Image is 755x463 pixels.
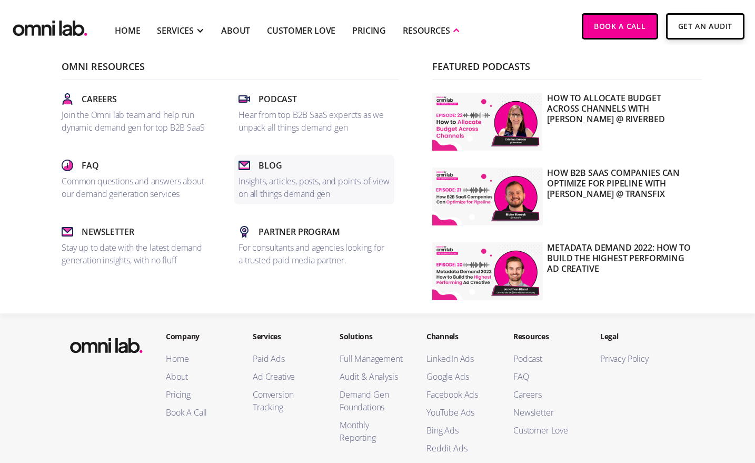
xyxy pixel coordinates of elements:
p: Podcast [259,93,297,105]
p: Stay up to date with the latest demand generation insights, with no fluff [62,241,213,267]
a: Customer Love [513,424,579,437]
p: Insights, articles, posts, and points-of-view on all things demand gen [239,175,390,200]
div: SERVICES [157,24,194,37]
h2: Resources [513,331,579,342]
a: Home [115,24,140,37]
a: Metadata Demand 2022: How to Build the Highest Performing Ad Creative [428,238,698,304]
a: Customer Love [267,24,335,37]
a: Pricing [352,24,386,37]
h2: Legal [600,331,666,342]
a: Paid Ads [253,352,319,365]
a: Demand Gen Foundations [340,388,405,413]
a: Conversion Tracking [253,388,319,413]
a: YouTube Ads [426,406,492,419]
a: About [166,370,232,383]
a: Monthly Reporting [340,419,405,444]
a: Reddit Ads [426,442,492,455]
p: Faq [82,159,99,172]
p: Newsletter [82,225,134,238]
a: FAQ [513,370,579,383]
a: Home [166,352,232,365]
a: home [11,13,90,39]
a: LinkedIn Ads [426,352,492,365]
a: Bing Ads [426,424,492,437]
h2: Services [253,331,319,342]
a: Full Management [340,352,405,365]
p: Hear from top B2B SaaS expercts as we unpack all things demand gen [239,109,390,134]
a: BlogInsights, articles, posts, and points-of-view on all things demand gen [234,155,394,204]
a: FaqCommon questions and answers about our demand generation services [57,155,217,204]
p: Common questions and answers about our demand generation services [62,175,213,200]
a: Book A Call [166,406,232,419]
p: Careers [82,93,117,105]
a: CareersJoin the Omni lab team and help run dynamic demand gen for top B2B SaaS [57,88,217,138]
p: Partner Program [259,225,340,238]
a: NewsletterStay up to date with the latest demand generation insights, with no fluff [57,221,217,271]
div: RESOURCES [403,24,450,37]
a: Careers [513,388,579,401]
a: PodcastHear from top B2B SaaS expercts as we unpack all things demand gen [234,88,394,138]
a: Newsletter [513,406,579,419]
a: Audit & Analysis [340,370,405,383]
a: How B2B SaaS Companies Can Optimize for Pipeline with [PERSON_NAME] @ Transfix [428,163,698,230]
img: Omni Lab: B2B SaaS Demand Generation Agency [11,13,90,39]
a: Podcast [513,352,579,365]
p: How to Allocate Budget Across Channels with [PERSON_NAME] @ Riverbed [547,93,693,151]
a: Facebook Ads [426,388,492,401]
a: How to Allocate Budget Across Channels with [PERSON_NAME] @ Riverbed [428,88,698,155]
a: Ad Creative [253,370,319,383]
p: Join the Omni lab team and help run dynamic demand gen for top B2B SaaS [62,109,213,134]
iframe: Chat Widget [565,341,755,463]
a: Book a Call [582,13,658,40]
p: Featured Podcasts [432,62,702,80]
p: Omni Resources [62,62,399,80]
a: Partner ProgramFor consultants and agencies looking for a trusted paid media partner. [234,221,394,271]
p: Blog [259,159,282,172]
a: About [221,24,250,37]
h2: Solutions [340,331,405,342]
p: How B2B SaaS Companies Can Optimize for Pipeline with [PERSON_NAME] @ Transfix [547,168,693,225]
h2: Channels [426,331,492,342]
img: Omni Lab: B2B SaaS Demand Generation Agency [68,331,145,356]
a: Google Ads [426,370,492,383]
a: Pricing [166,388,232,401]
h2: Company [166,331,232,342]
p: For consultants and agencies looking for a trusted paid media partner. [239,241,390,267]
a: Get An Audit [666,13,744,40]
p: Metadata Demand 2022: How to Build the Highest Performing Ad Creative [547,242,693,300]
